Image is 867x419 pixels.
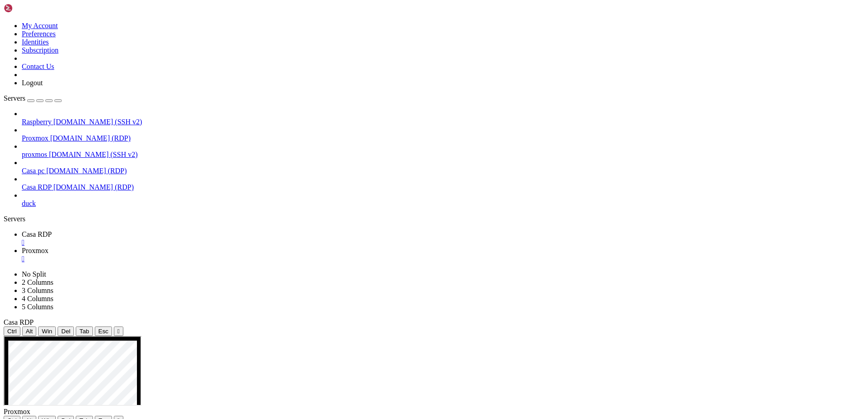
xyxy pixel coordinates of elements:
[4,4,56,13] img: Shellngn
[50,134,131,142] span: [DOMAIN_NAME] (RDP)
[98,328,108,335] span: Esc
[22,270,46,278] a: No Split
[7,328,17,335] span: Ctrl
[22,303,54,311] a: 5 Columns
[49,151,138,158] span: [DOMAIN_NAME] (SSH v2)
[95,326,112,336] button: Esc
[22,326,37,336] button: Alt
[22,175,863,191] li: Casa RDP [DOMAIN_NAME] (RDP)
[42,328,52,335] span: Win
[22,183,52,191] span: Casa RDP
[22,134,863,142] a: Proxmox [DOMAIN_NAME] (RDP)
[22,230,863,247] a: Casa RDP
[22,239,863,247] a: 
[22,200,36,207] span: duck
[4,318,34,326] span: Casa RDP
[22,134,49,142] span: Proxmox
[22,255,863,263] a: 
[22,247,863,263] a: Proxmox
[114,326,123,336] button: 
[22,151,47,158] span: proxmos
[22,295,54,302] a: 4 Columns
[4,94,25,102] span: Servers
[22,63,54,70] a: Contact Us
[22,38,49,46] a: Identities
[22,278,54,286] a: 2 Columns
[22,167,863,175] a: Casa pc [DOMAIN_NAME] (RDP)
[4,326,20,336] button: Ctrl
[22,118,863,126] a: Raspberry [DOMAIN_NAME] (SSH v2)
[79,328,89,335] span: Tab
[26,328,33,335] span: Alt
[22,230,52,238] span: Casa RDP
[22,142,863,159] li: proxmos [DOMAIN_NAME] (SSH v2)
[22,159,863,175] li: Casa pc [DOMAIN_NAME] (RDP)
[61,328,70,335] span: Del
[22,30,56,38] a: Preferences
[22,151,863,159] a: proxmos [DOMAIN_NAME] (SSH v2)
[22,183,863,191] a: Casa RDP [DOMAIN_NAME] (RDP)
[54,118,142,126] span: [DOMAIN_NAME] (SSH v2)
[54,183,134,191] span: [DOMAIN_NAME] (RDP)
[22,200,863,208] a: duck
[117,328,120,335] div: 
[58,326,74,336] button: Del
[22,79,43,87] a: Logout
[38,326,56,336] button: Win
[22,110,863,126] li: Raspberry [DOMAIN_NAME] (SSH v2)
[22,126,863,142] li: Proxmox [DOMAIN_NAME] (RDP)
[22,247,49,254] span: Proxmox
[22,118,52,126] span: Raspberry
[22,191,863,208] li: duck
[4,408,30,415] span: Proxmox
[76,326,93,336] button: Tab
[22,46,58,54] a: Subscription
[22,167,44,175] span: Casa pc
[4,94,62,102] a: Servers
[46,167,127,175] span: [DOMAIN_NAME] (RDP)
[22,287,54,294] a: 3 Columns
[22,22,58,29] a: My Account
[4,215,863,223] div: Servers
